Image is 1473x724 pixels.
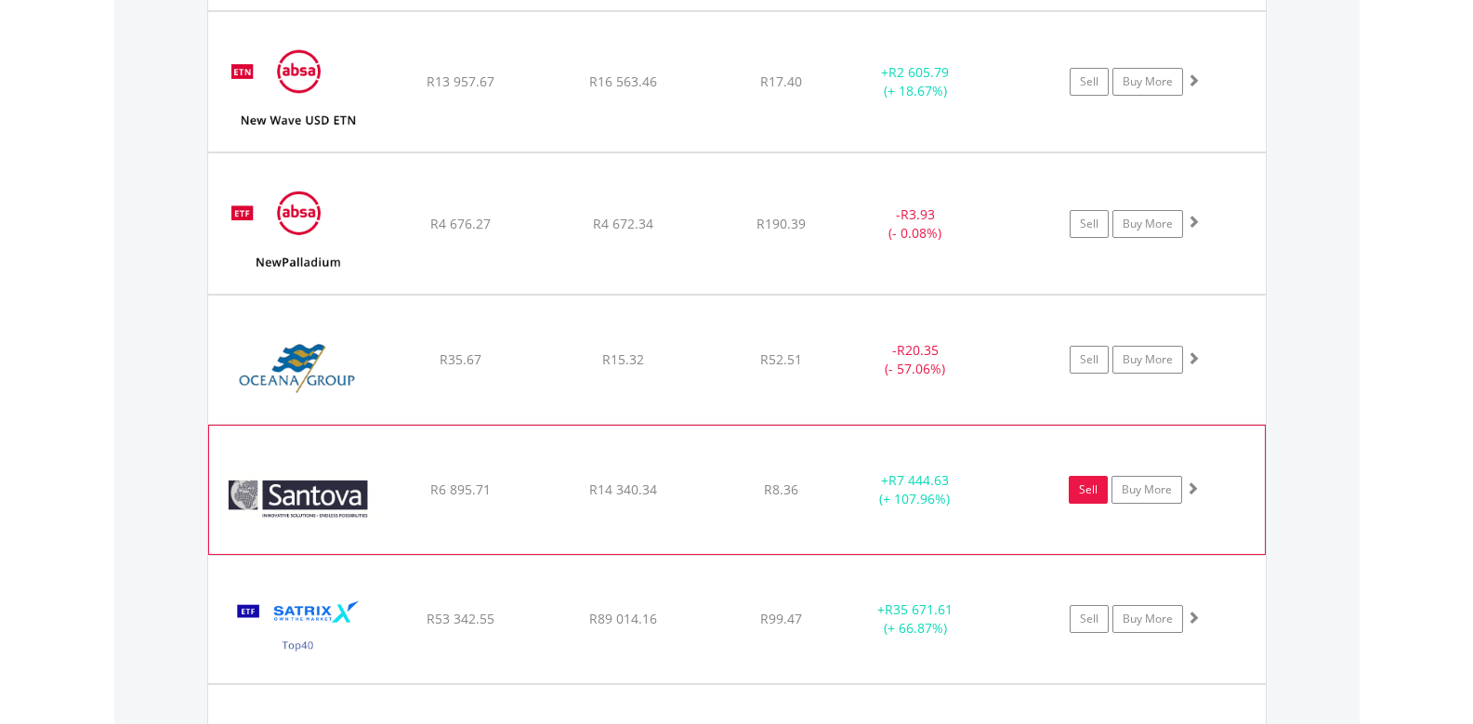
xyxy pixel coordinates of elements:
span: R190.39 [756,215,806,232]
a: Buy More [1112,605,1183,633]
a: Sell [1070,210,1109,238]
a: Buy More [1111,476,1182,504]
a: Sell [1069,476,1108,504]
span: R17.40 [760,72,802,90]
div: + (+ 66.87%) [846,600,986,638]
span: R89 014.16 [589,610,657,627]
span: R35.67 [440,350,481,368]
span: R15.32 [602,350,644,368]
span: R14 340.34 [589,480,657,498]
span: R53 342.55 [427,610,494,627]
a: Buy More [1112,68,1183,96]
div: + (+ 107.96%) [845,471,984,508]
span: R52.51 [760,350,802,368]
span: R16 563.46 [589,72,657,90]
span: R4 672.34 [593,215,653,232]
span: R35 671.61 [885,600,953,618]
img: EQU.ZA.STX40.png [217,579,377,678]
span: R8.36 [764,480,798,498]
div: - (- 57.06%) [846,341,986,378]
span: R6 895.71 [430,480,491,498]
a: Sell [1070,605,1109,633]
span: R20.35 [897,341,939,359]
img: EQU.ZA.NEWUSD.png [217,35,377,147]
div: + (+ 18.67%) [846,63,986,100]
a: Sell [1070,346,1109,374]
a: Sell [1070,68,1109,96]
a: Buy More [1112,210,1183,238]
span: R4 676.27 [430,215,491,232]
span: R2 605.79 [888,63,949,81]
span: R13 957.67 [427,72,494,90]
img: EQU.ZA.NGPLD.png [217,177,377,288]
a: Buy More [1112,346,1183,374]
span: R3.93 [901,205,935,223]
img: EQU.ZA.SNV.png [218,449,378,549]
span: R7 444.63 [888,471,949,489]
img: EQU.ZA.OCE.png [217,319,377,419]
span: R99.47 [760,610,802,627]
div: - (- 0.08%) [846,205,986,243]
